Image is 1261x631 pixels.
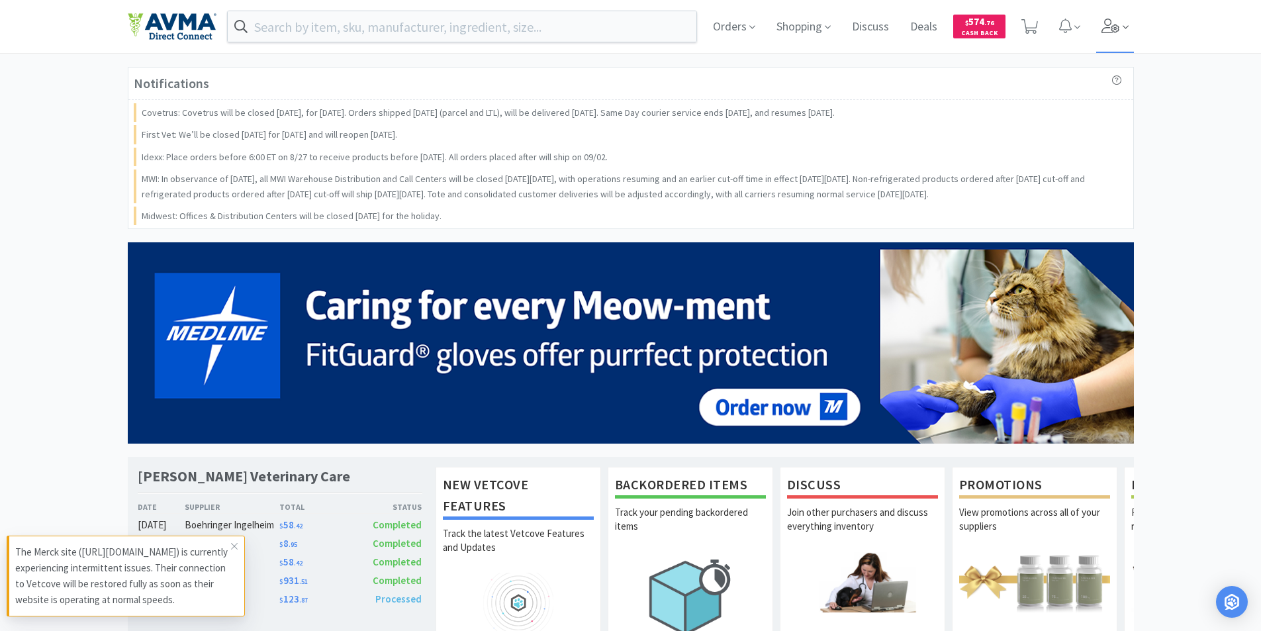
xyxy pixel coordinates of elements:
span: $ [279,577,283,586]
p: MWI: In observance of [DATE], all MWI Warehouse Distribution and Call Centers will be closed [DAT... [142,171,1123,201]
p: Track your pending backordered items [615,505,766,552]
div: [DATE] [138,517,185,533]
div: Total [279,501,351,513]
img: hero_discuss.png [787,552,938,612]
span: Cash Back [961,30,998,38]
div: Status [351,501,422,513]
span: . 42 [294,522,303,530]
a: [DATE]Merck$123.87Processed [138,591,422,607]
div: Open Intercom Messenger [1216,586,1248,618]
span: 574 [965,15,994,28]
p: Midwest: Offices & Distribution Centers will be closed [DATE] for the holiday. [142,209,442,223]
a: [DATE]Midwest$931.51Completed [138,573,422,589]
span: Processed [375,593,422,605]
input: Search by item, sku, manufacturer, ingredient, size... [228,11,697,42]
h1: Promotions [959,474,1110,499]
a: [DATE]Midwest$58.42Completed [138,554,422,570]
img: 5b85490d2c9a43ef9873369d65f5cc4c_481.png [128,242,1134,444]
h3: Notifications [134,73,209,94]
p: Join other purchasers and discuss everything inventory [787,505,938,552]
h1: [PERSON_NAME] Veterinary Care [138,467,350,486]
img: hero_promotions.png [959,552,1110,612]
h1: Backordered Items [615,474,766,499]
a: [DATE]Midwest$8.95Completed [138,536,422,552]
p: Covetrus: Covetrus will be closed [DATE], for [DATE]. Orders shipped [DATE] (parcel and LTL), wil... [142,105,835,120]
a: Deals [905,21,943,33]
p: First Vet: We’ll be closed [DATE] for [DATE] and will reopen [DATE]. [142,127,397,142]
span: $ [279,540,283,549]
p: Idexx: Place orders before 6:00 ET on 8/27 to receive products before [DATE]. All orders placed a... [142,150,608,164]
p: Track the latest Vetcove Features and Updates [443,526,594,573]
a: Discuss [847,21,894,33]
a: $574.76Cash Back [953,9,1005,44]
span: Completed [373,518,422,531]
span: Completed [373,556,422,568]
span: Completed [373,537,422,550]
span: $ [279,522,283,530]
span: 8 [279,537,297,550]
span: . 76 [984,19,994,27]
div: Date [138,501,185,513]
span: 123 [279,593,308,605]
span: 58 [279,518,303,531]
div: Supplier [185,501,279,513]
span: . 95 [289,540,297,549]
a: [DATE]Boehringer Ingelheim$58.42Completed [138,517,422,533]
span: . 42 [294,559,303,567]
span: . 51 [299,577,308,586]
p: View promotions across all of your suppliers [959,505,1110,552]
span: $ [279,559,283,567]
img: e4e33dab9f054f5782a47901c742baa9_102.png [128,13,216,40]
span: Completed [373,574,422,587]
h1: New Vetcove Features [443,474,594,520]
p: The Merck site ([URL][DOMAIN_NAME]) is currently experiencing intermittent issues. Their connecti... [15,544,231,608]
h1: Discuss [787,474,938,499]
span: 931 [279,574,308,587]
span: 58 [279,556,303,568]
div: Boehringer Ingelheim [185,517,279,533]
span: . 87 [299,596,308,605]
span: $ [965,19,968,27]
span: $ [279,596,283,605]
